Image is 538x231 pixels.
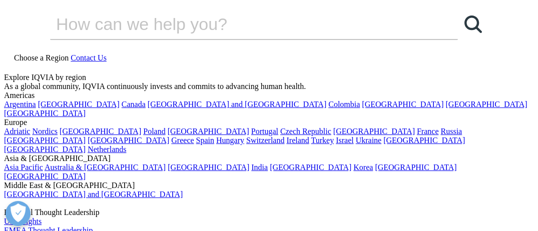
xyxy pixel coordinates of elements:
div: As a global community, IQVIA continuously invests and commits to advancing human health. [4,82,534,91]
a: Switzerland [246,136,284,144]
a: Greece [171,136,194,144]
a: Turkey [311,136,334,144]
a: Netherlands [88,145,126,153]
div: Explore IQVIA by region [4,73,534,82]
a: [GEOGRAPHIC_DATA] [333,127,415,135]
div: Europe [4,118,534,127]
a: Adriatic [4,127,30,135]
input: Search [50,9,429,39]
a: US Insights [4,217,42,225]
a: [GEOGRAPHIC_DATA] [446,100,527,108]
span: Choose a Region [14,53,69,62]
div: Asia & [GEOGRAPHIC_DATA] [4,154,534,163]
svg: Search [464,15,482,33]
a: [GEOGRAPHIC_DATA] [383,136,465,144]
a: [GEOGRAPHIC_DATA] [362,100,443,108]
a: [GEOGRAPHIC_DATA] [88,136,169,144]
a: Contact Us [71,53,107,62]
a: [GEOGRAPHIC_DATA] [60,127,141,135]
a: Israel [336,136,354,144]
a: [GEOGRAPHIC_DATA] and [GEOGRAPHIC_DATA] [148,100,326,108]
a: [GEOGRAPHIC_DATA] [4,109,86,117]
a: Ireland [286,136,309,144]
a: [GEOGRAPHIC_DATA] [168,163,249,171]
a: [GEOGRAPHIC_DATA] [270,163,351,171]
a: Ukraine [356,136,382,144]
a: France [417,127,439,135]
a: Nordics [32,127,58,135]
div: Regional Thought Leadership [4,208,534,217]
a: Search [458,9,488,39]
a: Australia & [GEOGRAPHIC_DATA] [45,163,166,171]
button: Open Preferences [6,201,31,226]
a: Asia Pacific [4,163,43,171]
a: Argentina [4,100,36,108]
a: Poland [143,127,165,135]
a: Portugal [251,127,278,135]
a: [GEOGRAPHIC_DATA] and [GEOGRAPHIC_DATA] [4,190,183,198]
a: [GEOGRAPHIC_DATA] [4,145,86,153]
a: [GEOGRAPHIC_DATA] [4,136,86,144]
a: Spain [196,136,214,144]
a: [GEOGRAPHIC_DATA] [38,100,120,108]
a: Korea [353,163,373,171]
a: Colombia [328,100,360,108]
a: Canada [122,100,146,108]
a: [GEOGRAPHIC_DATA] [375,163,456,171]
div: Americas [4,91,534,100]
div: Middle East & [GEOGRAPHIC_DATA] [4,181,534,190]
a: [GEOGRAPHIC_DATA] [168,127,249,135]
a: Hungary [216,136,244,144]
a: Czech Republic [280,127,331,135]
a: [GEOGRAPHIC_DATA] [4,172,86,180]
a: India [251,163,268,171]
a: Russia [441,127,462,135]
